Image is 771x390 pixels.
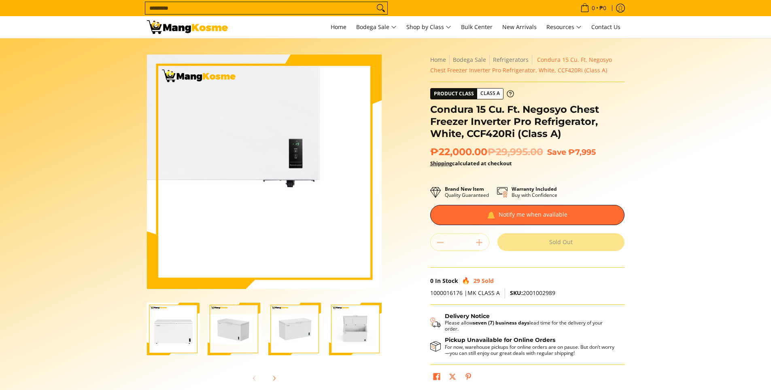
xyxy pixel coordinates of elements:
a: Share on Facebook [431,371,442,385]
p: Buy with Confidence [512,186,557,198]
span: Home [331,23,346,31]
a: Pin on Pinterest [463,371,474,385]
a: Home [430,56,446,63]
span: 1000016176 |MK CLASS A [430,289,500,297]
nav: Main Menu [236,16,624,38]
a: Post on X [447,371,458,385]
p: Quality Guaranteed [445,186,489,198]
p: Please allow lead time for the delivery of your order. [445,320,616,332]
button: Search [374,2,387,14]
strong: Delivery Notice [445,312,490,320]
span: New Arrivals [502,23,537,31]
a: New Arrivals [498,16,541,38]
span: SKU: [510,289,523,297]
a: Bodega Sale [453,56,486,63]
span: ₱22,000.00 [430,146,543,158]
span: Contact Us [591,23,620,31]
span: Sold [482,277,494,285]
a: Contact Us [587,16,624,38]
a: Resources [542,16,586,38]
img: Condura 15 Cu. Ft. Negosyo Chest Freezer Inverter Pro Refrigerator, White, CCF420Ri (Class A) [147,55,382,289]
img: Condura 15 Cu. Ft. Negosyo Chest Freezer Inverter Pro Refrigerator, White, CCF420Ri (Class A)-1 [147,303,200,355]
p: For now, warehouse pickups for online orders are on pause. But don’t worry—you can still enjoy ou... [445,344,616,356]
span: Class A [477,89,503,99]
a: Shop by Class [402,16,455,38]
span: Product Class [431,89,477,99]
span: In Stock [435,277,458,285]
span: 0 [430,277,433,285]
span: Shop by Class [406,22,451,32]
nav: Breadcrumbs [430,55,624,76]
span: 2001002989 [510,289,555,297]
a: Home [327,16,350,38]
img: Condura 15 Cu. Ft. Negosyo Chest Freezer Inverter Pro Refrigerator, White, CCF420Ri (Class A)-4 [329,314,382,344]
h1: Condura 15 Cu. Ft. Negosyo Chest Freezer Inverter Pro Refrigerator, White, CCF420Ri (Class A) [430,103,624,140]
span: Save [547,147,566,157]
img: Condura 15 Cu. Ft. Negosyo Chest Freezer Inverter Pro Refrigerator, Wh | Mang Kosme [147,20,228,34]
span: Condura 15 Cu. Ft. Negosyo Chest Freezer Inverter Pro Refrigerator, White, CCF420Ri (Class A) [430,56,612,74]
a: Refrigerators [493,56,529,63]
button: Next [265,369,283,387]
strong: Brand New Item [445,186,484,192]
span: 0 [590,5,596,11]
strong: calculated at checkout [430,160,512,167]
button: Shipping & Delivery [430,313,616,332]
span: • [578,4,609,13]
img: Condura 15 Cu. Ft. Negosyo Chest Freezer Inverter Pro Refrigerator, White, CCF420Ri (Class A)-2 [208,314,260,344]
span: Bulk Center [461,23,493,31]
span: ₱7,995 [568,147,596,157]
a: Bodega Sale [352,16,401,38]
a: Bulk Center [457,16,497,38]
a: Shipping [430,160,452,167]
a: Product Class Class A [430,88,514,99]
span: ₱0 [598,5,607,11]
del: ₱29,995.00 [487,146,543,158]
strong: seven (7) business days [473,319,529,326]
span: 29 [474,277,480,285]
img: Condura 15 Cu. Ft. Negosyo Chest Freezer Inverter Pro Refrigerator, White, CCF420Ri (Class A)-3 [268,314,321,344]
strong: Warranty Included [512,186,557,192]
span: Resources [546,22,582,32]
span: Bodega Sale [356,22,397,32]
strong: Pickup Unavailable for Online Orders [445,336,555,344]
